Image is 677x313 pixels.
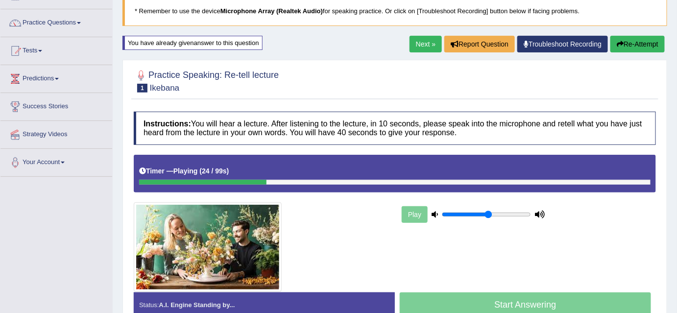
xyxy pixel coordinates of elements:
[159,301,235,309] strong: A.I. Engine Standing by...
[122,36,263,50] div: You have already given answer to this question
[173,167,198,175] b: Playing
[517,36,608,52] a: Troubleshoot Recording
[0,93,112,118] a: Success Stories
[0,37,112,62] a: Tests
[410,36,442,52] a: Next »
[0,9,112,34] a: Practice Questions
[0,149,112,173] a: Your Account
[202,167,227,175] b: 24 / 99s
[227,167,229,175] b: )
[0,65,112,90] a: Predictions
[444,36,515,52] button: Report Question
[150,83,180,93] small: Ikebana
[199,167,202,175] b: (
[0,121,112,145] a: Strategy Videos
[610,36,665,52] button: Re-Attempt
[134,68,279,93] h2: Practice Speaking: Re-tell lecture
[144,120,191,128] b: Instructions:
[139,168,229,175] h5: Timer —
[134,112,656,144] h4: You will hear a lecture. After listening to the lecture, in 10 seconds, please speak into the mic...
[137,84,147,93] span: 1
[220,7,323,15] b: Microphone Array (Realtek Audio)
